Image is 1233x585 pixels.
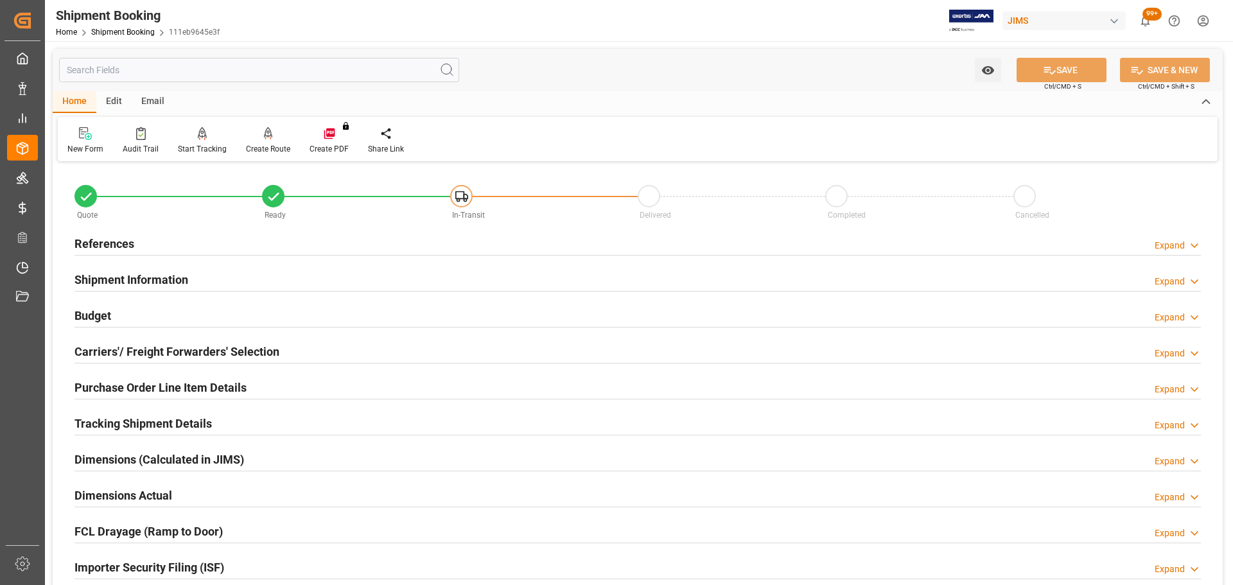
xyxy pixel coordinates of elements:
div: Audit Trail [123,143,159,155]
img: Exertis%20JAM%20-%20Email%20Logo.jpg_1722504956.jpg [949,10,993,32]
div: Expand [1155,347,1185,360]
h2: Shipment Information [74,271,188,288]
div: New Form [67,143,103,155]
div: Expand [1155,275,1185,288]
h2: Dimensions Actual [74,487,172,504]
button: show 100 new notifications [1131,6,1160,35]
div: Expand [1155,563,1185,576]
div: Email [132,91,174,113]
div: Expand [1155,311,1185,324]
div: Expand [1155,491,1185,504]
div: Expand [1155,239,1185,252]
h2: FCL Drayage (Ramp to Door) [74,523,223,540]
span: Ready [265,211,286,220]
button: SAVE & NEW [1120,58,1210,82]
span: Ctrl/CMD + S [1044,82,1081,91]
button: JIMS [1002,8,1131,33]
span: Completed [828,211,866,220]
span: Ctrl/CMD + Shift + S [1138,82,1194,91]
div: Expand [1155,383,1185,396]
div: Expand [1155,419,1185,432]
div: Expand [1155,527,1185,540]
div: JIMS [1002,12,1126,30]
h2: Tracking Shipment Details [74,415,212,432]
span: Cancelled [1015,211,1049,220]
h2: Dimensions (Calculated in JIMS) [74,451,244,468]
div: Home [53,91,96,113]
a: Home [56,28,77,37]
h2: Importer Security Filing (ISF) [74,559,224,576]
div: Create Route [246,143,290,155]
div: Expand [1155,455,1185,468]
h2: Carriers'/ Freight Forwarders' Selection [74,343,279,360]
button: open menu [975,58,1001,82]
a: Shipment Booking [91,28,155,37]
span: In-Transit [452,211,485,220]
span: Delivered [640,211,671,220]
span: 99+ [1142,8,1162,21]
button: SAVE [1017,58,1106,82]
div: Start Tracking [178,143,227,155]
h2: References [74,235,134,252]
div: Share Link [368,143,404,155]
button: Help Center [1160,6,1189,35]
span: Quote [77,211,98,220]
div: Edit [96,91,132,113]
h2: Budget [74,307,111,324]
input: Search Fields [59,58,459,82]
h2: Purchase Order Line Item Details [74,379,247,396]
div: Shipment Booking [56,6,220,25]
